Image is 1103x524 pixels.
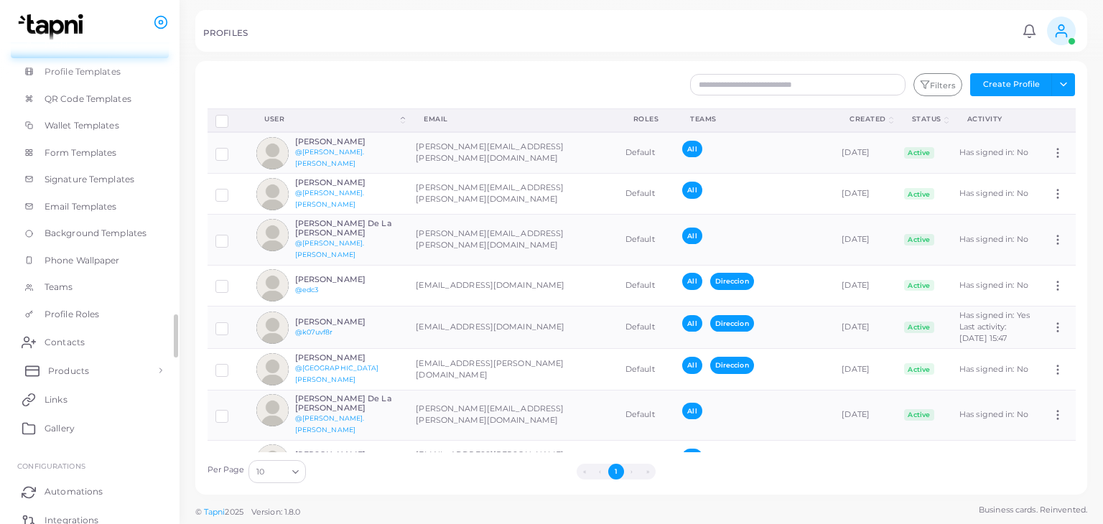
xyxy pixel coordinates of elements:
[834,349,896,390] td: [DATE]
[204,507,225,517] a: Tapni
[618,440,675,481] td: Default
[904,234,934,245] span: Active
[408,265,618,306] td: [EMAIL_ADDRESS][DOMAIN_NAME]
[834,132,896,174] td: [DATE]
[912,114,941,124] div: Status
[959,322,1007,343] span: Last activity: [DATE] 15:47
[295,414,365,434] a: @[PERSON_NAME].[PERSON_NAME]
[11,356,169,385] a: Products
[834,215,896,265] td: [DATE]
[45,65,121,78] span: Profile Templates
[682,273,702,289] span: All
[11,220,169,247] a: Background Templates
[45,485,103,498] span: Automations
[424,114,602,124] div: Email
[45,200,117,213] span: Email Templates
[45,173,134,186] span: Signature Templates
[904,147,934,159] span: Active
[11,273,169,301] a: Teams
[11,385,169,413] a: Links
[256,219,289,251] img: avatar
[45,336,85,349] span: Contacts
[11,327,169,356] a: Contacts
[225,506,243,518] span: 2025
[11,166,169,193] a: Signature Templates
[45,119,119,132] span: Wallet Templates
[13,14,93,40] img: logo
[682,141,702,157] span: All
[203,28,248,38] h5: PROFILES
[408,306,618,349] td: [EMAIL_ADDRESS][DOMAIN_NAME]
[682,449,702,465] span: All
[959,188,1028,198] span: Has signed in: No
[45,39,78,52] span: Profiles
[834,440,896,481] td: [DATE]
[608,464,624,479] button: Go to page 1
[11,477,169,506] a: Automations
[913,73,962,96] button: Filters
[618,215,675,265] td: Default
[682,182,702,198] span: All
[256,269,289,301] img: avatar
[208,108,249,132] th: Row-selection
[408,132,618,174] td: [PERSON_NAME][EMAIL_ADDRESS][PERSON_NAME][DOMAIN_NAME]
[45,254,120,267] span: Phone Wallpaper
[618,349,675,390] td: Default
[959,280,1028,290] span: Has signed in: No
[682,357,702,373] span: All
[618,265,675,306] td: Default
[45,308,99,321] span: Profile Roles
[618,132,675,174] td: Default
[248,460,306,483] div: Search for option
[970,73,1052,96] button: Create Profile
[11,58,169,85] a: Profile Templates
[295,148,365,167] a: @[PERSON_NAME].[PERSON_NAME]
[45,227,146,240] span: Background Templates
[959,147,1028,157] span: Has signed in: No
[256,464,264,479] span: 10
[11,32,169,59] a: Profiles
[408,349,618,390] td: [EMAIL_ADDRESS][PERSON_NAME][DOMAIN_NAME]
[256,444,289,477] img: avatar
[45,422,75,435] span: Gallery
[967,114,1028,124] div: activity
[295,219,401,238] h6: [PERSON_NAME] De La [PERSON_NAME]
[682,403,702,419] span: All
[682,315,702,332] span: All
[959,409,1028,419] span: Has signed in: No
[295,239,365,258] a: @[PERSON_NAME].[PERSON_NAME]
[618,174,675,215] td: Default
[904,280,934,291] span: Active
[959,310,1030,320] span: Has signed in: Yes
[11,301,169,328] a: Profile Roles
[295,317,401,327] h6: [PERSON_NAME]
[904,188,934,200] span: Active
[11,85,169,113] a: QR Code Templates
[295,275,401,284] h6: [PERSON_NAME]
[834,390,896,440] td: [DATE]
[710,273,754,289] span: Direccion
[295,394,401,413] h6: [PERSON_NAME] De La [PERSON_NAME]
[45,281,73,294] span: Teams
[904,322,934,333] span: Active
[295,189,365,208] a: @[PERSON_NAME].[PERSON_NAME]
[834,306,896,349] td: [DATE]
[45,393,68,406] span: Links
[11,247,169,274] a: Phone Wallpaper
[408,215,618,265] td: [PERSON_NAME][EMAIL_ADDRESS][PERSON_NAME][DOMAIN_NAME]
[979,504,1087,516] span: Business cards. Reinvented.
[618,390,675,440] td: Default
[256,394,289,426] img: avatar
[11,193,169,220] a: Email Templates
[710,315,754,332] span: Direccion
[310,464,922,479] ul: Pagination
[633,114,659,124] div: Roles
[266,464,287,479] input: Search for option
[904,363,934,375] span: Active
[11,413,169,442] a: Gallery
[618,306,675,349] td: Default
[850,114,886,124] div: Created
[682,228,702,244] span: All
[834,174,896,215] td: [DATE]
